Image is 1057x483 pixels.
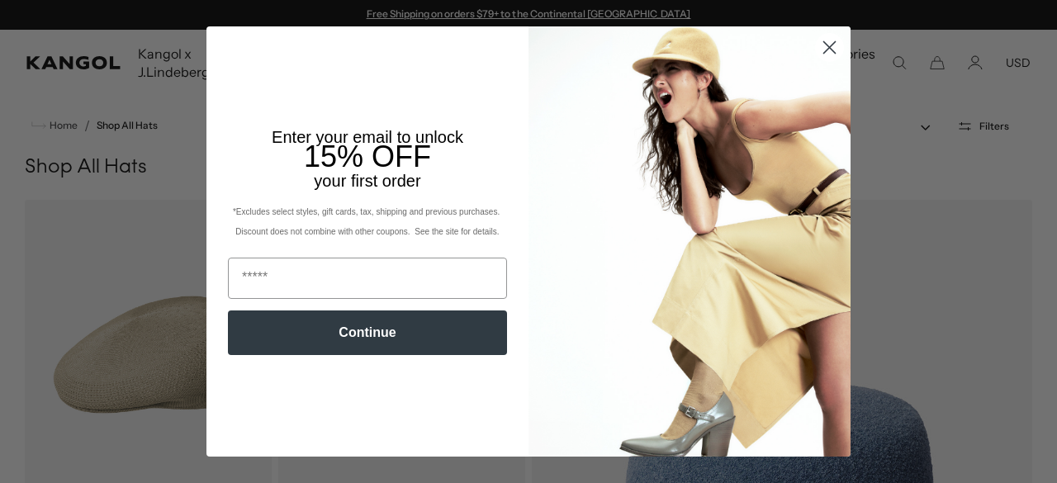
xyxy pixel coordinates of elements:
span: Enter your email to unlock [272,128,463,146]
span: 15% OFF [304,140,431,173]
span: *Excludes select styles, gift cards, tax, shipping and previous purchases. Discount does not comb... [233,207,502,236]
img: 93be19ad-e773-4382-80b9-c9d740c9197f.jpeg [528,26,851,456]
button: Close dialog [815,33,844,62]
span: your first order [314,172,420,190]
button: Continue [228,310,507,355]
input: Email [228,258,507,299]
